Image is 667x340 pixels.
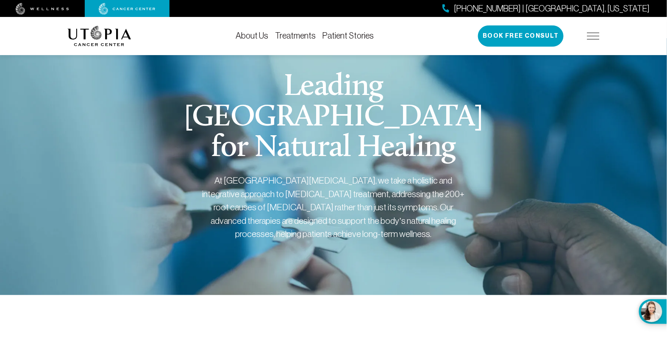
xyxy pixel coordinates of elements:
[587,33,600,39] img: icon-hamburger
[172,72,496,164] h1: Leading [GEOGRAPHIC_DATA] for Natural Healing
[478,25,564,47] button: Book Free Consult
[16,3,69,15] img: wellness
[275,31,316,40] a: Treatments
[202,174,465,241] div: At [GEOGRAPHIC_DATA][MEDICAL_DATA], we take a holistic and integrative approach to [MEDICAL_DATA]...
[454,3,650,15] span: [PHONE_NUMBER] | [GEOGRAPHIC_DATA], [US_STATE]
[99,3,156,15] img: cancer center
[67,26,131,46] img: logo
[442,3,650,15] a: [PHONE_NUMBER] | [GEOGRAPHIC_DATA], [US_STATE]
[322,31,374,40] a: Patient Stories
[236,31,268,40] a: About Us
